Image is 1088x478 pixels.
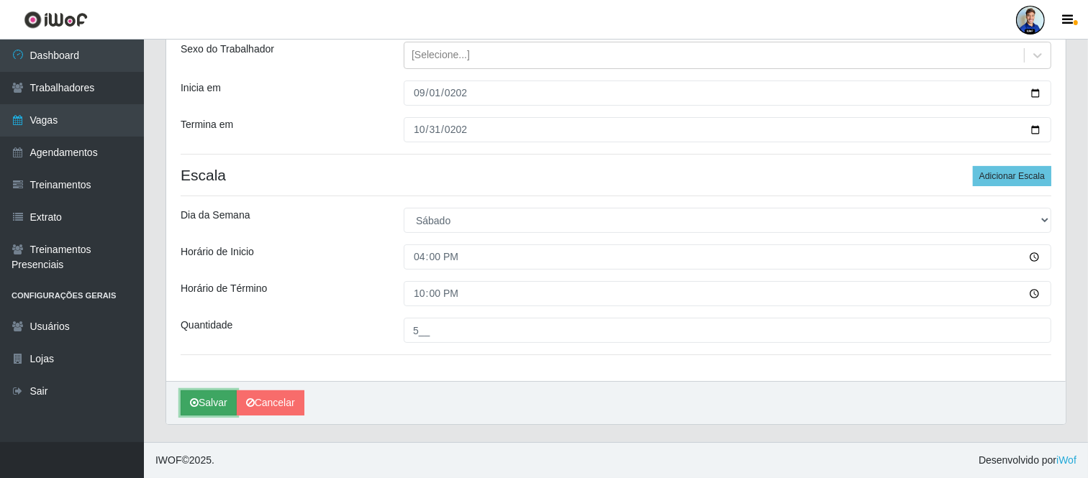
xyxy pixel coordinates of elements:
input: 00/00/0000 [404,117,1051,142]
img: CoreUI Logo [24,11,88,29]
button: Salvar [181,390,237,415]
input: 00/00/0000 [404,81,1051,106]
h4: Escala [181,166,1051,184]
div: [Selecione...] [412,48,470,63]
button: Adicionar Escala [973,166,1051,186]
label: Dia da Semana [181,208,250,223]
a: iWof [1056,454,1076,466]
input: 00:00 [404,281,1051,306]
input: Informe a quantidade... [404,318,1051,343]
span: © 2025 . [155,453,214,468]
input: 00:00 [404,244,1051,270]
label: Horário de Inicio [181,244,254,259]
span: IWOF [155,454,182,466]
span: Desenvolvido por [979,453,1076,468]
label: Termina em [181,117,233,132]
label: Inicia em [181,81,221,96]
label: Quantidade [181,318,232,333]
label: Horário de Término [181,281,267,296]
a: Cancelar [237,390,304,415]
label: Sexo do Trabalhador [181,42,274,57]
